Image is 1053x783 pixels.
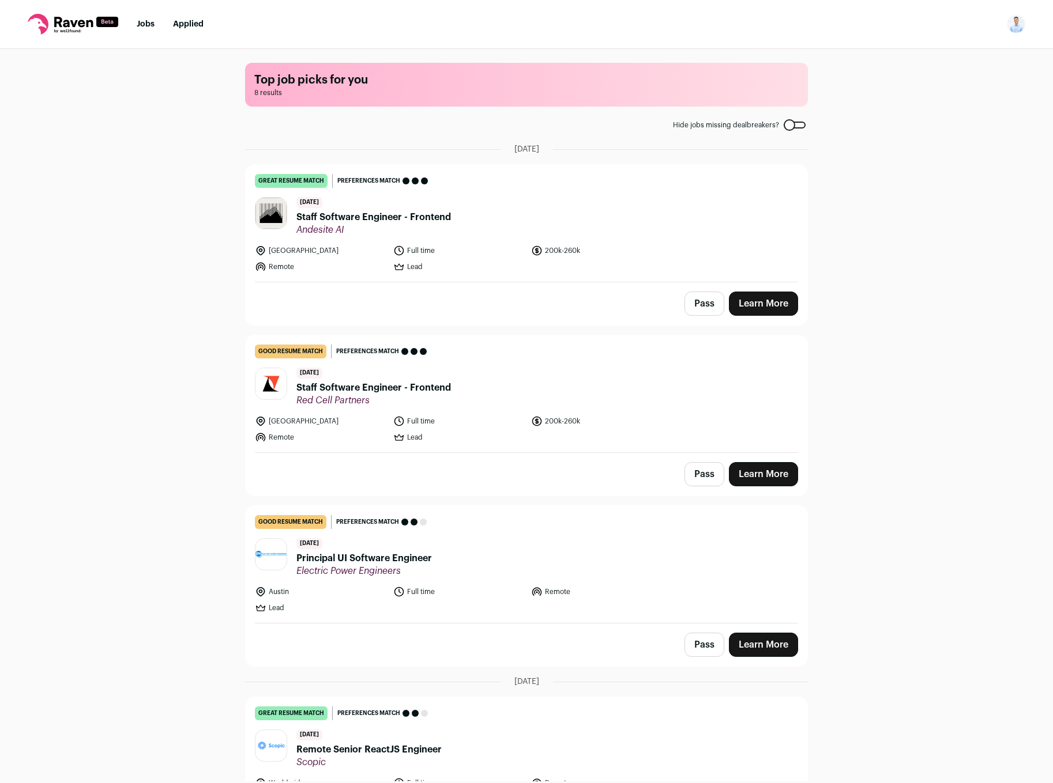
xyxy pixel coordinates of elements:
[729,633,798,657] a: Learn More
[393,261,525,273] li: Lead
[729,462,798,486] a: Learn More
[255,432,386,443] li: Remote
[531,586,663,597] li: Remote
[255,415,386,427] li: [GEOGRAPHIC_DATA]
[254,72,799,88] h1: Top job picks for you
[729,292,798,316] a: Learn More
[514,143,539,155] span: [DATE]
[296,197,322,208] span: [DATE]
[255,586,386,597] li: Austin
[393,415,525,427] li: Full time
[246,506,807,623] a: good resume match Preferences match [DATE] Principal UI Software Engineer Electric Power Engineer...
[514,676,539,687] span: [DATE]
[296,395,451,406] span: Red Cell Partners
[685,462,724,486] button: Pass
[255,602,386,614] li: Lead
[296,729,322,740] span: [DATE]
[255,198,287,229] img: 3362a2eee13182f01ee81a6ac077fc59f8a93f55fe7cfc8082dd19fb0ed8d627.jpg
[337,175,400,187] span: Preferences match
[255,739,287,752] img: a48fac53b0084a724de50698c8dd0bb6cebdf912b42b8c4e1c9880678fe1a9f4.jpg
[296,565,432,577] span: Electric Power Engineers
[255,345,326,358] div: good resume match
[685,292,724,316] button: Pass
[296,756,442,768] span: Scopic
[296,224,451,236] span: Andesite AI
[296,743,442,756] span: Remote Senior ReactJS Engineer
[137,20,155,28] a: Jobs
[1007,15,1025,33] img: 464708-medium_jpg
[255,174,328,188] div: great resume match
[296,551,432,565] span: Principal UI Software Engineer
[336,346,399,357] span: Preferences match
[246,165,807,282] a: great resume match Preferences match [DATE] Staff Software Engineer - Frontend Andesite AI [GEOGR...
[673,120,779,130] span: Hide jobs missing dealbreakers?
[255,368,287,399] img: f81cba67e2d1996a6d9e09a44e2e5e0f78597610f64b85fc9e3cc6b955cb1677.jpg
[255,706,328,720] div: great resume match
[296,538,322,549] span: [DATE]
[296,381,451,395] span: Staff Software Engineer - Frontend
[531,245,663,256] li: 200k-260k
[246,335,807,452] a: good resume match Preferences match [DATE] Staff Software Engineer - Frontend Red Cell Partners [...
[296,368,322,379] span: [DATE]
[336,516,399,528] span: Preferences match
[296,210,451,224] span: Staff Software Engineer - Frontend
[255,551,287,557] img: e32b163ed19ba05bd8cc1e4613093d1f65415f089b09e209ceaba8728886b879.png
[255,515,326,529] div: good resume match
[173,20,204,28] a: Applied
[255,261,386,273] li: Remote
[255,245,386,256] li: [GEOGRAPHIC_DATA]
[531,415,663,427] li: 200k-260k
[393,586,525,597] li: Full time
[393,245,525,256] li: Full time
[1007,15,1025,33] button: Open dropdown
[393,432,525,443] li: Lead
[685,633,724,657] button: Pass
[254,88,799,97] span: 8 results
[337,708,400,719] span: Preferences match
